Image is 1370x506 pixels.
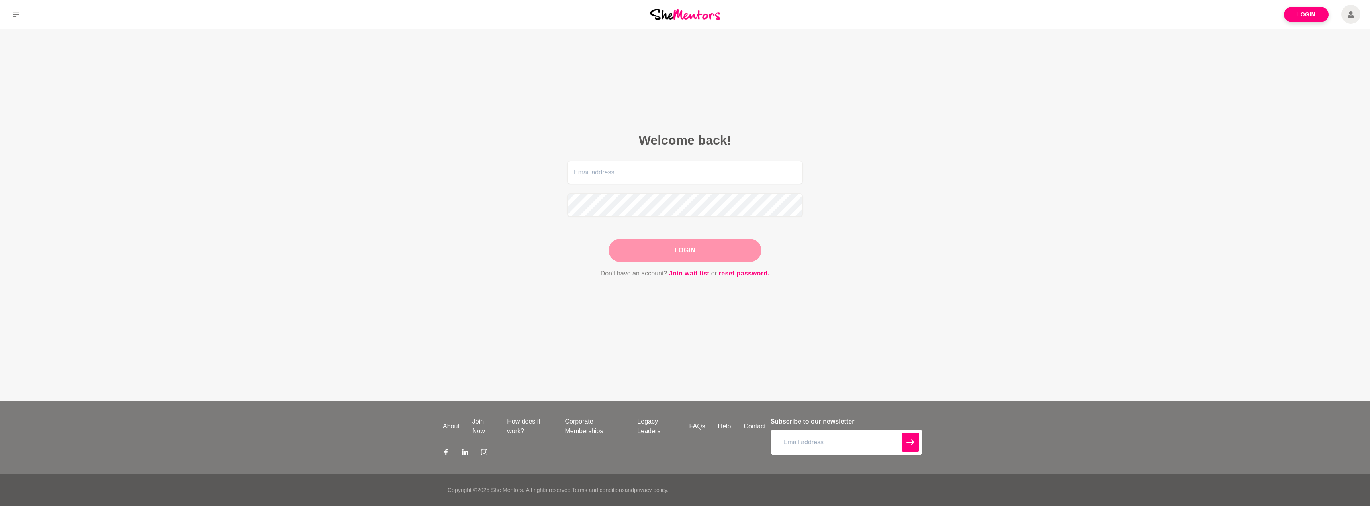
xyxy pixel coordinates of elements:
[669,268,710,279] a: Join wait list
[526,486,668,494] p: All rights reserved. and .
[567,132,803,148] h2: Welcome back!
[462,449,468,458] a: LinkedIn
[631,417,683,436] a: Legacy Leaders
[683,422,712,431] a: FAQs
[650,9,720,20] img: She Mentors Logo
[712,422,738,431] a: Help
[443,449,449,458] a: Facebook
[558,417,631,436] a: Corporate Memberships
[572,487,624,493] a: Terms and conditions
[771,417,922,426] h4: Subscribe to our newsletter
[448,486,524,494] p: Copyright © 2025 She Mentors .
[634,487,667,493] a: privacy policy
[436,422,466,431] a: About
[481,449,487,458] a: Instagram
[466,417,501,436] a: Join Now
[738,422,772,431] a: Contact
[567,268,803,279] p: Don't have an account? or
[501,417,558,436] a: How does it work?
[771,430,922,455] input: Email address
[1284,7,1329,22] a: Login
[719,268,770,279] a: reset password.
[567,161,803,184] input: Email address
